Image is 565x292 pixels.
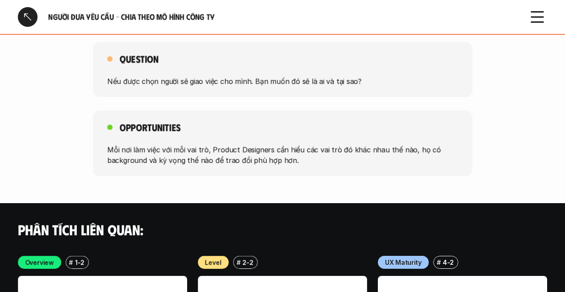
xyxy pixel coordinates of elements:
p: Mỗi nơi làm việc với mỗi vai trò, Product Designers cần hiểu các vai trò đó khác nhau thế nào, họ... [107,144,458,166]
p: UX Maturity [385,258,422,267]
p: 2-2 [243,258,253,267]
h6: Người đưa yêu cầu - Chia theo mô hình công ty [48,12,517,22]
p: 1-2 [75,258,84,267]
p: Nếu được chọn người sẽ giao việc cho mình. Bạn muốn đó sẽ là ai và tại sao? [107,75,458,86]
p: Level [205,258,222,267]
h6: # [237,259,241,266]
p: 4-2 [443,258,454,267]
h4: Phân tích liên quan: [18,221,547,238]
h6: # [437,259,441,266]
h6: # [69,259,73,266]
p: Overview [25,258,54,267]
h5: Opportunities [120,121,180,133]
h5: Question [120,53,159,65]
